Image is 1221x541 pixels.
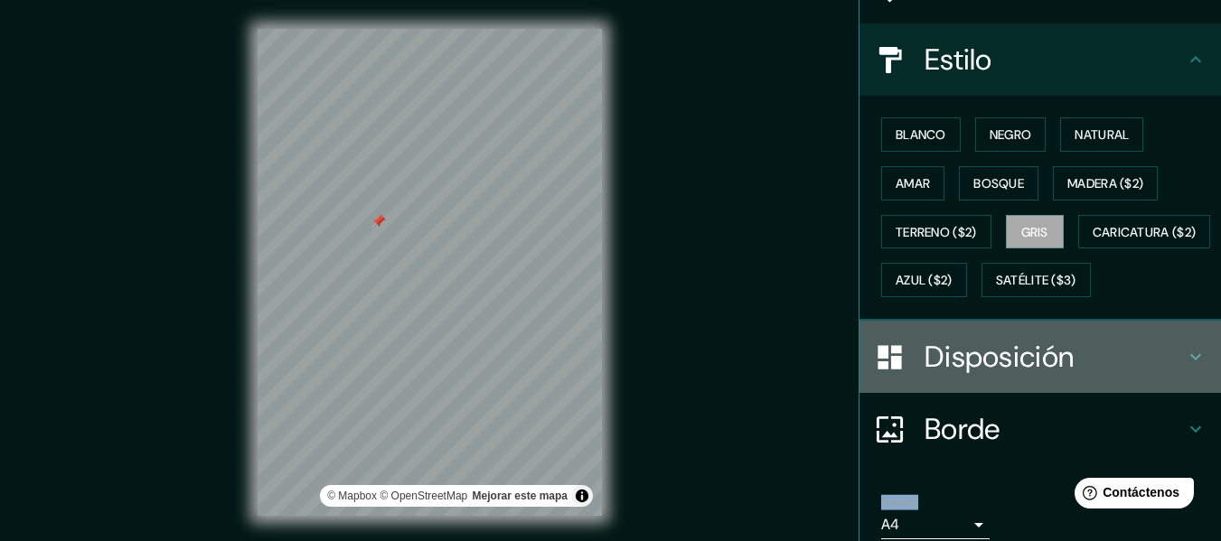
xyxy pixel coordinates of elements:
[881,215,991,249] button: Terreno ($2)
[925,41,992,79] font: Estilo
[1021,224,1048,240] font: Gris
[380,490,467,502] a: Mapa de OpenStreet
[1060,471,1201,521] iframe: Lanzador de widgets de ayuda
[571,485,593,507] button: Activar o desactivar atribución
[881,263,967,297] button: Azul ($2)
[258,29,602,516] canvas: Mapa
[1060,117,1143,152] button: Natural
[881,117,961,152] button: Blanco
[1075,126,1129,143] font: Natural
[1078,215,1211,249] button: Caricatura ($2)
[973,175,1024,191] font: Bosque
[1006,215,1064,249] button: Gris
[975,117,1047,152] button: Negro
[896,175,930,191] font: Amar
[881,515,899,534] font: A4
[981,263,1091,297] button: Satélite ($3)
[959,166,1038,201] button: Bosque
[925,338,1074,376] font: Disposición
[896,126,946,143] font: Blanco
[881,510,990,539] div: A4
[896,273,953,289] font: Azul ($2)
[859,321,1221,393] div: Disposición
[473,490,568,502] font: Mejorar este mapa
[327,490,377,502] a: Mapbox
[925,410,1000,448] font: Borde
[1053,166,1158,201] button: Madera ($2)
[473,490,568,502] a: Comentarios sobre el mapa
[859,393,1221,465] div: Borde
[990,126,1032,143] font: Negro
[896,224,977,240] font: Terreno ($2)
[380,490,467,502] font: © OpenStreetMap
[996,273,1076,289] font: Satélite ($3)
[859,23,1221,96] div: Estilo
[1067,175,1143,191] font: Madera ($2)
[1093,224,1197,240] font: Caricatura ($2)
[327,490,377,502] font: © Mapbox
[881,495,918,509] font: Tamaño
[881,166,944,201] button: Amar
